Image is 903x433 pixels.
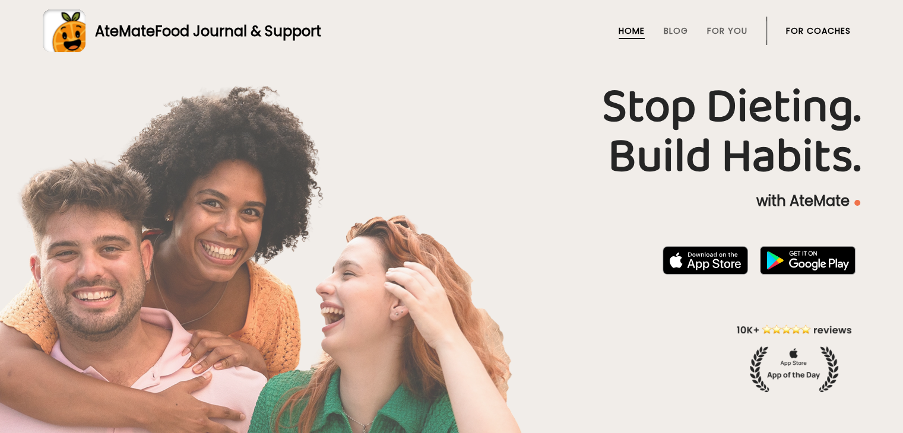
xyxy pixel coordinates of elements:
a: AteMateFood Journal & Support [43,9,860,52]
span: Food Journal & Support [155,21,321,41]
div: AteMate [85,21,321,42]
img: home-hero-appoftheday.png [728,323,860,392]
img: badge-download-apple.svg [663,246,748,275]
a: For Coaches [786,26,851,36]
a: Home [619,26,645,36]
a: Blog [664,26,688,36]
p: with AteMate [43,192,860,211]
img: badge-download-google.png [760,246,856,275]
h1: Stop Dieting. Build Habits. [43,82,860,182]
a: For You [707,26,747,36]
